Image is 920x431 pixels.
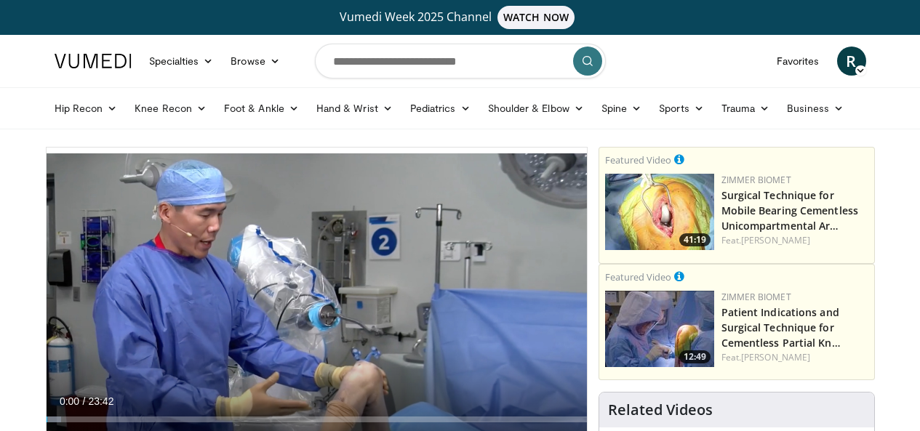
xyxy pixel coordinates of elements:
[215,94,308,123] a: Foot & Ankle
[605,174,714,250] a: 41:19
[479,94,593,123] a: Shoulder & Elbow
[608,401,713,419] h4: Related Videos
[497,6,575,29] span: WATCH NOW
[721,291,791,303] a: Zimmer Biomet
[605,174,714,250] img: e9ed289e-2b85-4599-8337-2e2b4fe0f32a.150x105_q85_crop-smart_upscale.jpg
[721,351,868,364] div: Feat.
[713,94,779,123] a: Trauma
[401,94,479,123] a: Pediatrics
[741,351,810,363] a: [PERSON_NAME]
[88,395,113,407] span: 23:42
[222,47,289,76] a: Browse
[721,188,859,233] a: Surgical Technique for Mobile Bearing Cementless Unicompartmental Ar…
[605,153,671,166] small: Featured Video
[679,233,711,246] span: 41:19
[315,44,606,78] input: Search topics, interventions
[768,47,828,76] a: Favorites
[605,270,671,283] small: Featured Video
[741,234,810,246] a: [PERSON_NAME]
[83,395,86,407] span: /
[308,94,401,123] a: Hand & Wrist
[837,47,866,76] a: R
[679,350,711,363] span: 12:49
[126,94,215,123] a: Knee Recon
[47,416,587,422] div: Progress Bar
[650,94,713,123] a: Sports
[55,54,132,68] img: VuMedi Logo
[778,94,852,123] a: Business
[46,94,127,123] a: Hip Recon
[605,291,714,367] a: 12:49
[721,305,841,350] a: Patient Indications and Surgical Technique for Cementless Partial Kn…
[721,174,791,186] a: Zimmer Biomet
[60,395,79,407] span: 0:00
[605,291,714,367] img: 2c28c705-9b27-4f8d-ae69-2594b16edd0d.150x105_q85_crop-smart_upscale.jpg
[593,94,650,123] a: Spine
[57,6,864,29] a: Vumedi Week 2025 ChannelWATCH NOW
[140,47,223,76] a: Specialties
[721,234,868,247] div: Feat.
